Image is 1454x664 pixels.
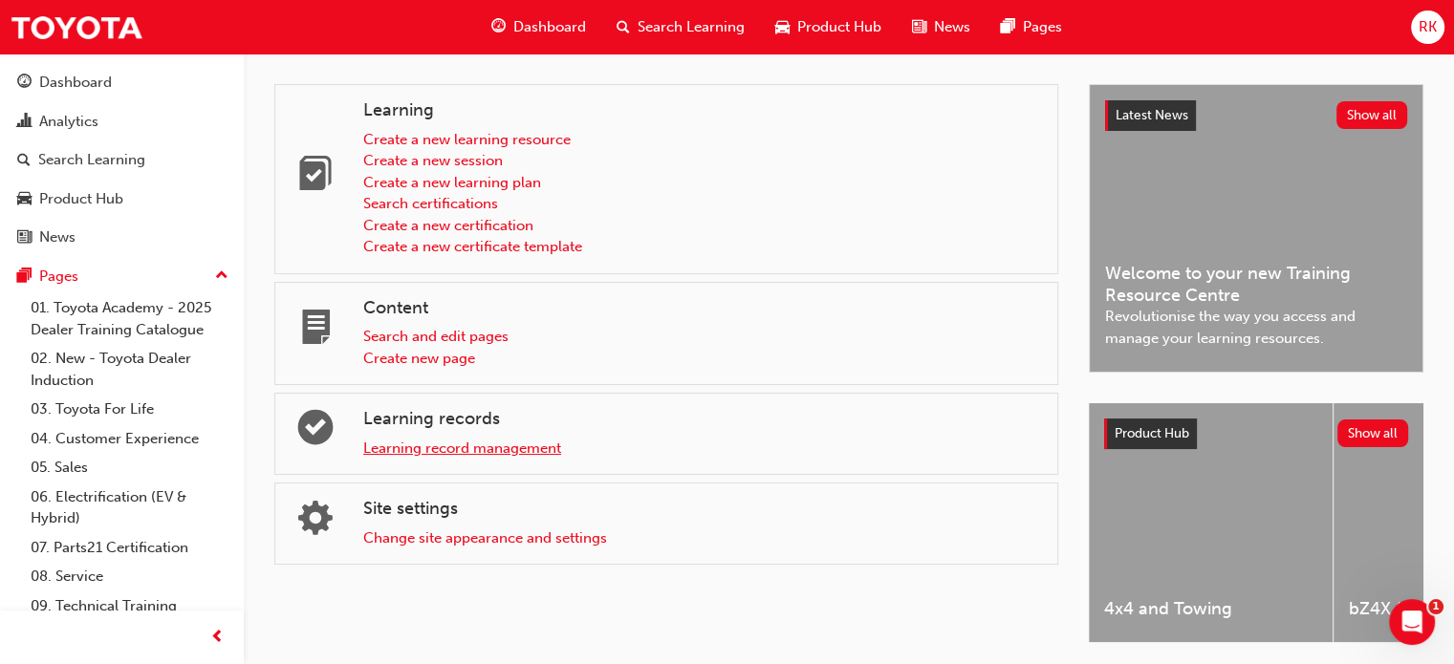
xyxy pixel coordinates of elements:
span: learningrecord-icon [298,412,333,453]
a: guage-iconDashboard [476,8,601,47]
span: news-icon [912,15,926,39]
span: News [934,16,970,38]
a: search-iconSearch Learning [601,8,760,47]
span: Revolutionise the way you access and manage your learning resources. [1105,306,1407,349]
div: Product Hub [39,188,123,210]
span: 4x4 and Towing [1104,598,1317,620]
a: car-iconProduct Hub [760,8,897,47]
button: Show all [1336,101,1408,129]
img: Trak [10,6,143,49]
a: Latest NewsShow all [1105,100,1407,131]
a: Create a new learning resource [363,131,571,148]
span: cogs-icon [298,503,333,544]
a: 08. Service [23,562,236,591]
a: Search and edit pages [363,328,509,345]
a: 09. Technical Training [23,591,236,621]
div: News [39,226,76,248]
a: 05. Sales [23,453,236,482]
a: Search certifications [363,195,498,212]
div: Search Learning [38,149,145,171]
h4: Site settings [363,499,1042,520]
a: Create a new certification [363,217,533,234]
h4: Content [363,298,1042,319]
a: 01. Toyota Academy - 2025 Dealer Training Catalogue [23,293,236,344]
div: Dashboard [39,72,112,94]
span: page-icon [298,311,333,353]
iframe: Intercom live chat [1389,599,1435,645]
span: search-icon [617,15,630,39]
span: Dashboard [513,16,586,38]
div: Pages [39,266,78,288]
a: 03. Toyota For Life [23,395,236,424]
a: Product Hub [8,182,236,217]
span: news-icon [17,229,32,246]
a: 06. Electrification (EV & Hybrid) [23,482,236,533]
span: Search Learning [638,16,745,38]
h4: Learning records [363,409,1042,430]
span: guage-icon [17,75,32,92]
a: news-iconNews [897,8,986,47]
a: Learning record management [363,439,561,457]
span: up-icon [215,264,228,289]
a: Product HubShow all [1104,418,1408,449]
span: pages-icon [17,268,32,286]
a: 07. Parts21 Certification [23,533,236,563]
a: Latest NewsShow allWelcome to your new Training Resource CentreRevolutionise the way you access a... [1089,84,1423,373]
button: RK [1411,11,1444,44]
a: Search Learning [8,142,236,178]
span: Latest News [1116,107,1188,123]
a: Create new page [363,350,475,367]
a: Create a new certificate template [363,238,582,255]
a: Dashboard [8,65,236,100]
span: Product Hub [797,16,881,38]
span: Welcome to your new Training Resource Centre [1105,263,1407,306]
button: Pages [8,259,236,294]
span: 1 [1428,599,1443,614]
a: Change site appearance and settings [363,529,607,546]
span: car-icon [17,191,32,208]
a: 4x4 and Towing [1089,403,1333,642]
span: Product Hub [1115,425,1189,441]
h4: Learning [363,100,1042,121]
span: RK [1419,16,1437,38]
span: car-icon [775,15,790,39]
span: chart-icon [17,114,32,131]
span: learning-icon [298,158,333,199]
span: search-icon [17,152,31,169]
span: pages-icon [1001,15,1015,39]
button: Show all [1337,419,1409,447]
a: Create a new learning plan [363,174,541,191]
a: Create a new session [363,152,503,169]
a: News [8,220,236,255]
a: Analytics [8,104,236,139]
a: 02. New - Toyota Dealer Induction [23,344,236,395]
div: Analytics [39,111,98,133]
span: prev-icon [210,626,225,650]
a: 04. Customer Experience [23,424,236,454]
span: Pages [1023,16,1062,38]
a: pages-iconPages [986,8,1077,47]
span: guage-icon [491,15,506,39]
button: DashboardAnalyticsSearch LearningProduct HubNews [8,61,236,259]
